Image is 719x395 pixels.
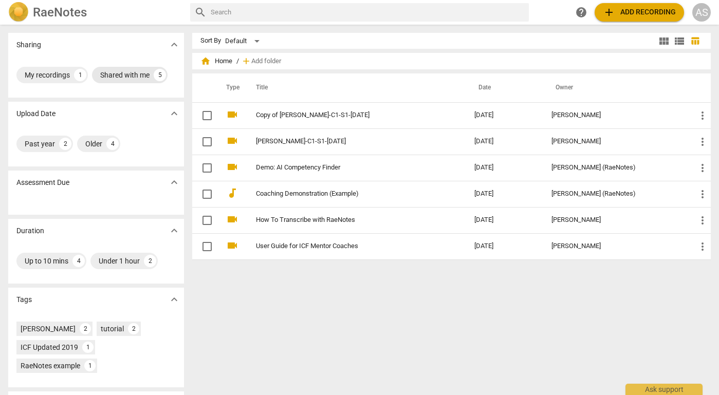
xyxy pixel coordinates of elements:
[256,111,437,119] a: Copy of [PERSON_NAME]-C1-S1-[DATE]
[692,3,711,22] button: AS
[672,33,687,49] button: List view
[72,255,85,267] div: 4
[21,361,80,371] div: RaeNotes example
[466,102,543,128] td: [DATE]
[218,73,244,102] th: Type
[244,73,466,102] th: Title
[226,108,238,121] span: videocam
[200,56,232,66] span: Home
[167,223,182,238] button: Show more
[551,242,680,250] div: [PERSON_NAME]
[226,187,238,199] span: audiotrack
[25,256,68,266] div: Up to 10 mins
[551,216,680,224] div: [PERSON_NAME]
[59,138,71,150] div: 2
[625,384,703,395] div: Ask support
[226,135,238,147] span: videocam
[696,136,709,148] span: more_vert
[167,37,182,52] button: Show more
[168,293,180,306] span: expand_more
[33,5,87,20] h2: RaeNotes
[256,138,437,145] a: [PERSON_NAME]-C1-S1-[DATE]
[168,39,180,51] span: expand_more
[167,175,182,190] button: Show more
[256,242,437,250] a: User Guide for ICF Mentor Coaches
[696,109,709,122] span: more_vert
[194,6,207,18] span: search
[84,360,96,371] div: 1
[100,70,150,80] div: Shared with me
[25,139,55,149] div: Past year
[74,69,86,81] div: 1
[466,128,543,155] td: [DATE]
[673,35,686,47] span: view_list
[200,37,221,45] div: Sort By
[551,138,680,145] div: [PERSON_NAME]
[466,207,543,233] td: [DATE]
[168,176,180,189] span: expand_more
[696,188,709,200] span: more_vert
[167,106,182,121] button: Show more
[658,35,670,47] span: view_module
[466,233,543,259] td: [DATE]
[225,33,263,49] div: Default
[16,177,69,188] p: Assessment Due
[575,6,587,18] span: help
[256,216,437,224] a: How To Transcribe with RaeNotes
[8,2,29,23] img: Logo
[226,213,238,225] span: videocam
[167,292,182,307] button: Show more
[236,58,239,65] span: /
[106,138,119,150] div: 4
[21,324,76,334] div: [PERSON_NAME]
[696,214,709,227] span: more_vert
[603,6,676,18] span: Add recording
[168,107,180,120] span: expand_more
[168,224,180,237] span: expand_more
[211,4,525,21] input: Search
[543,73,688,102] th: Owner
[256,164,437,172] a: Demo: AI Competency Finder
[16,40,41,50] p: Sharing
[696,240,709,253] span: more_vert
[25,70,70,80] div: My recordings
[466,73,543,102] th: Date
[154,69,166,81] div: 5
[572,3,591,22] a: Help
[144,255,156,267] div: 2
[8,2,182,23] a: LogoRaeNotes
[687,33,703,49] button: Table view
[82,342,94,353] div: 1
[595,3,684,22] button: Upload
[226,161,238,173] span: videocam
[690,36,700,46] span: table_chart
[656,33,672,49] button: Tile view
[16,225,44,236] p: Duration
[466,181,543,207] td: [DATE]
[256,190,437,198] a: Coaching Demonstration (Example)
[241,56,251,66] span: add
[696,162,709,174] span: more_vert
[101,324,124,334] div: tutorial
[16,108,56,119] p: Upload Date
[251,58,281,65] span: Add folder
[551,164,680,172] div: [PERSON_NAME] (RaeNotes)
[99,256,140,266] div: Under 1 hour
[466,155,543,181] td: [DATE]
[80,323,91,334] div: 2
[128,323,139,334] div: 2
[21,342,78,352] div: ICF Updated 2019
[16,294,32,305] p: Tags
[85,139,102,149] div: Older
[200,56,211,66] span: home
[551,111,680,119] div: [PERSON_NAME]
[603,6,615,18] span: add
[226,239,238,252] span: videocam
[551,190,680,198] div: [PERSON_NAME] (RaeNotes)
